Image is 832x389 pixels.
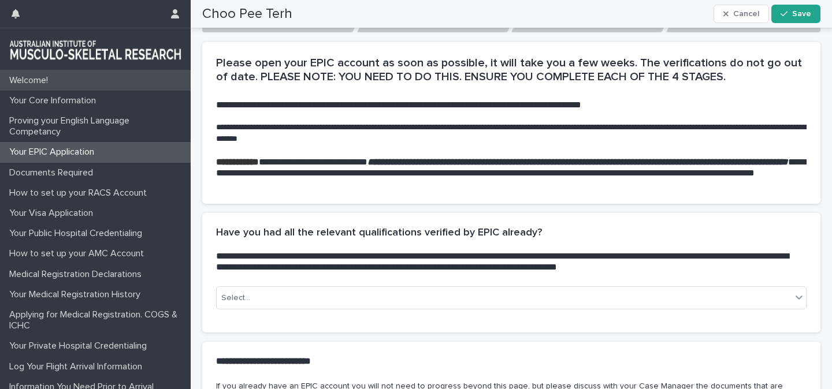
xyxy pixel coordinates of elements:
p: Your Private Hospital Credentialing [5,341,156,351]
p: How to set up your AMC Account [5,248,153,259]
p: Your Visa Application [5,208,102,219]
img: 1xcjEmqDTcmQhduivVBy [9,38,181,61]
p: Documents Required [5,167,102,178]
p: Your EPIC Application [5,147,103,158]
p: Log Your Flight Arrival Information [5,361,151,372]
span: Save [792,10,811,18]
p: Your Core Information [5,95,105,106]
button: Cancel [714,5,769,23]
p: Welcome! [5,75,57,86]
p: Your Public Hospital Credentialing [5,228,151,239]
button: Save [771,5,820,23]
span: Cancel [733,10,759,18]
p: Medical Registration Declarations [5,269,151,280]
p: Your Medical Registration History [5,289,150,300]
h2: Please open your EPIC account as soon as possible, it will take you a few weeks. The verification... [216,56,807,84]
div: Select... [221,292,250,304]
p: How to set up your RACS Account [5,188,156,199]
p: Proving your English Language Competancy [5,115,191,137]
p: Applying for Medical Registration. COGS & ICHC [5,309,191,331]
h2: Choo Pee Terh [202,6,292,23]
h2: Have you had all the relevant qualifications verified by EPIC already? [216,227,542,240]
